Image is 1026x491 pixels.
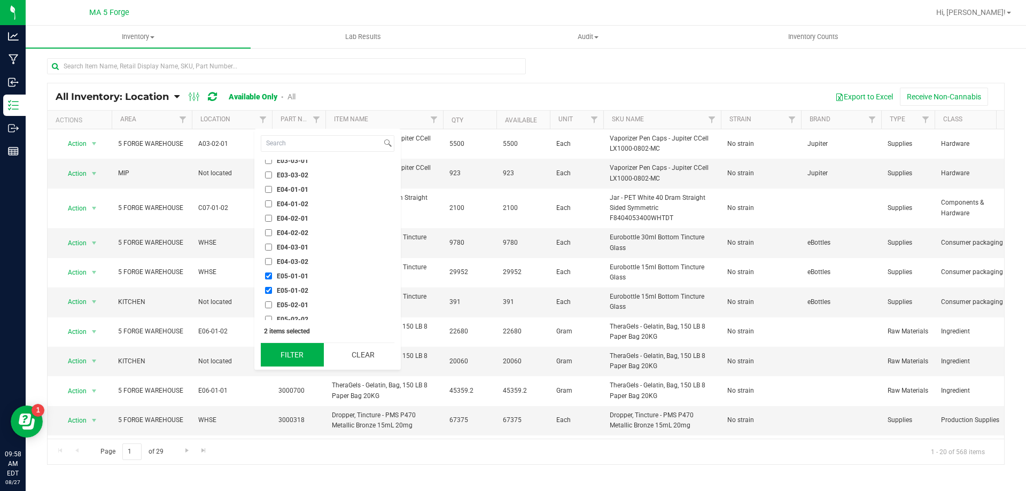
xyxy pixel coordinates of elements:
span: E05-02-01 [277,302,308,308]
input: E05-01-01 [265,272,272,279]
span: select [88,354,101,369]
input: 1 [122,443,142,460]
span: 5 FORGE WAREHOUSE [118,326,185,337]
span: E03-03-02 [277,172,308,178]
span: E04-01-02 [277,201,308,207]
span: TheraGels - Gelatin, Bag, 150 LB 8 Paper Bag 20KG [610,380,714,401]
span: Each [556,238,597,248]
span: No strain [727,267,795,277]
input: E03-03-02 [265,172,272,178]
span: 3000318 [278,415,319,425]
span: C07-01-02 [198,203,266,213]
span: No strain [727,238,795,248]
input: E03-03-01 [265,157,272,164]
span: KITCHEN [118,356,185,367]
span: 9780 [503,238,543,248]
button: Export to Excel [828,88,900,106]
span: Hi, [PERSON_NAME]! [936,8,1006,17]
span: Supplies [888,203,928,213]
span: eBottles [807,267,875,277]
span: 5500 [503,139,543,149]
span: Consumer packaging [941,267,1008,277]
inline-svg: Inbound [8,77,19,88]
span: E05-02-02 [277,316,308,323]
span: Action [58,413,87,428]
span: Supplies [888,139,928,149]
span: E04-02-01 [277,215,308,222]
input: E05-02-01 [265,301,272,308]
span: select [88,384,101,399]
span: 67375 [503,415,543,425]
span: 391 [449,297,490,307]
span: E04-02-02 [277,230,308,236]
span: Eurobottle 15ml Bottom Tincture Glass [610,262,714,283]
span: Supplies [888,267,928,277]
span: select [88,294,101,309]
input: E04-03-02 [265,258,272,265]
span: Not located [198,356,266,367]
a: Go to the last page [196,443,212,458]
span: 5 FORGE WAREHOUSE [118,267,185,277]
span: 45359.2 [449,386,490,396]
span: 5 FORGE WAREHOUSE [118,203,185,213]
a: Item Name [334,115,368,123]
input: E05-02-02 [265,316,272,323]
a: Filter [917,111,935,129]
span: No strain [727,326,795,337]
span: Vaporizer Pen Caps - Jupiter CCell LX1000-0802-MC [610,134,714,154]
a: Class [943,115,962,123]
button: Receive Non-Cannabis [900,88,988,106]
span: 3000700 [278,386,319,396]
span: E04-03-02 [277,259,308,265]
span: select [88,136,101,151]
a: Filter [308,111,325,129]
span: Eurobottle 15ml Bottom Tincture Glass [610,292,714,312]
iframe: Resource center unread badge [32,404,44,417]
a: Filter [586,111,603,129]
span: Ingredient [941,386,1008,396]
span: Production Supplies [941,415,1008,425]
a: Available [505,116,537,124]
span: Raw Materials [888,386,928,396]
a: All [287,92,296,101]
span: E03-03-01 [277,158,308,164]
span: Consumer packaging [941,238,1008,248]
a: Filter [254,111,272,129]
span: MA 5 Forge [89,8,129,17]
p: 08/27 [5,478,21,486]
span: Dropper, Tincture - PMS P470 Metallic Bronze 15mL 20mg [332,410,437,431]
span: Action [58,236,87,251]
span: 5 FORGE WAREHOUSE [118,415,185,425]
inline-svg: Outbound [8,123,19,134]
span: Consumer packaging [941,297,1008,307]
span: E05-01-02 [277,287,308,294]
span: Gram [556,356,597,367]
inline-svg: Inventory [8,100,19,111]
span: 22680 [449,326,490,337]
a: Filter [703,111,721,129]
span: E06-01-01 [198,386,266,396]
span: Each [556,415,597,425]
span: Action [58,201,87,216]
a: All Inventory: Location [56,91,174,103]
span: No strain [727,356,795,367]
span: 923 [503,168,543,178]
div: Actions [56,116,107,124]
span: Ingredient [941,356,1008,367]
span: Supplies [888,168,928,178]
span: Action [58,384,87,399]
a: SKU Name [612,115,644,123]
span: KITCHEN [118,297,185,307]
span: Each [556,267,597,277]
span: TheraGels - Gelatin, Bag, 150 LB 8 Paper Bag 20KG [610,351,714,371]
span: 45359.2 [503,386,543,396]
span: All Inventory: Location [56,91,169,103]
a: Qty [452,116,463,124]
span: Lab Results [331,32,395,42]
span: Components & Hardware [941,198,1008,218]
span: Jar - PET White 40 Dram Straight Sided Symmetric F8404053400WHTDT [610,193,714,224]
a: Location [200,115,230,123]
a: Filter [783,111,801,129]
span: Gram [556,386,597,396]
